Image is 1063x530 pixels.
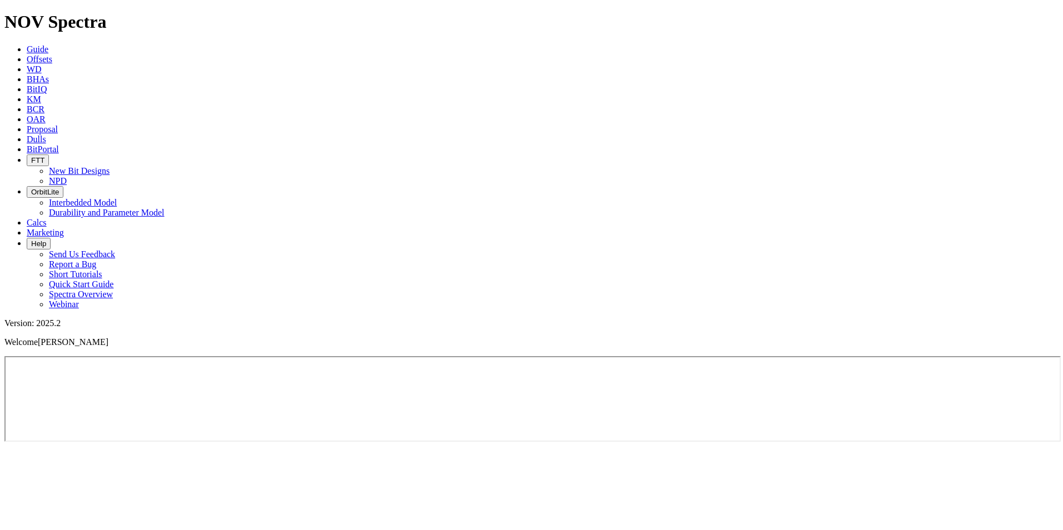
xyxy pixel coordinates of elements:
a: Durability and Parameter Model [49,208,165,217]
h1: NOV Spectra [4,12,1059,32]
a: Report a Bug [49,259,96,269]
a: BHAs [27,74,49,84]
button: Help [27,238,51,249]
a: Short Tutorials [49,269,102,279]
a: New Bit Designs [49,166,110,176]
span: Help [31,239,46,248]
span: FTT [31,156,44,164]
a: Marketing [27,228,64,237]
div: Version: 2025.2 [4,318,1059,328]
span: [PERSON_NAME] [38,337,108,347]
a: KM [27,94,41,104]
a: Proposal [27,124,58,134]
a: OAR [27,114,46,124]
button: FTT [27,154,49,166]
a: NPD [49,176,67,186]
a: Calcs [27,218,47,227]
a: BitIQ [27,84,47,94]
p: Welcome [4,337,1059,347]
span: OrbitLite [31,188,59,196]
a: BitPortal [27,144,59,154]
a: Guide [27,44,48,54]
a: Offsets [27,54,52,64]
a: BCR [27,104,44,114]
a: Interbedded Model [49,198,117,207]
a: Dulls [27,134,46,144]
a: Send Us Feedback [49,249,115,259]
a: Quick Start Guide [49,279,113,289]
a: Webinar [49,299,79,309]
a: WD [27,64,42,74]
a: Spectra Overview [49,289,113,299]
button: OrbitLite [27,186,63,198]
